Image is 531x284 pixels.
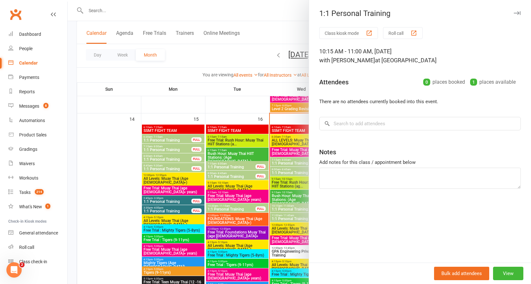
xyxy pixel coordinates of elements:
[8,42,67,56] a: People
[8,56,67,70] a: Calendar
[19,147,37,152] div: Gradings
[19,132,47,137] div: Product Sales
[6,262,22,278] iframe: Intercom live chat
[19,175,38,180] div: Workouts
[8,128,67,142] a: Product Sales
[8,85,67,99] a: Reports
[8,70,67,85] a: Payments
[309,9,531,18] div: 1:1 Personal Training
[19,75,39,80] div: Payments
[19,32,41,37] div: Dashboard
[8,255,67,269] a: Class kiosk mode
[8,142,67,157] a: Gradings
[434,267,489,280] button: Bulk add attendees
[319,158,521,166] div: Add notes for this class / appointment below
[319,57,375,64] span: with [PERSON_NAME]
[8,99,67,113] a: Messages 8
[19,60,38,65] div: Calendar
[35,189,44,195] span: 214
[19,89,35,94] div: Reports
[19,204,42,209] div: What's New
[383,27,423,39] button: Roll call
[8,27,67,42] a: Dashboard
[45,203,50,209] span: 1
[319,148,336,157] div: Notes
[423,79,430,86] div: 0
[319,27,378,39] button: Class kiosk mode
[470,79,477,86] div: 1
[493,267,523,280] button: View
[319,98,521,105] li: There are no attendees currently booked into this event.
[8,240,67,255] a: Roll call
[19,245,34,250] div: Roll call
[8,226,67,240] a: General attendance kiosk mode
[319,78,349,87] div: Attendees
[8,6,24,22] a: Clubworx
[19,118,45,123] div: Automations
[8,200,67,214] a: What's New1
[423,78,465,87] div: places booked
[43,103,48,108] span: 8
[8,157,67,171] a: Waivers
[19,190,31,195] div: Tasks
[19,46,33,51] div: People
[19,259,47,264] div: Class check-in
[19,104,39,109] div: Messages
[19,161,35,166] div: Waivers
[319,47,521,65] div: 10:15 AM - 11:00 AM, [DATE]
[19,262,25,267] span: 2
[470,78,516,87] div: places available
[8,185,67,200] a: Tasks 214
[8,171,67,185] a: Workouts
[375,57,437,64] span: at [GEOGRAPHIC_DATA]
[8,113,67,128] a: Automations
[19,230,58,235] div: General attendance
[319,117,521,130] input: Search to add attendees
